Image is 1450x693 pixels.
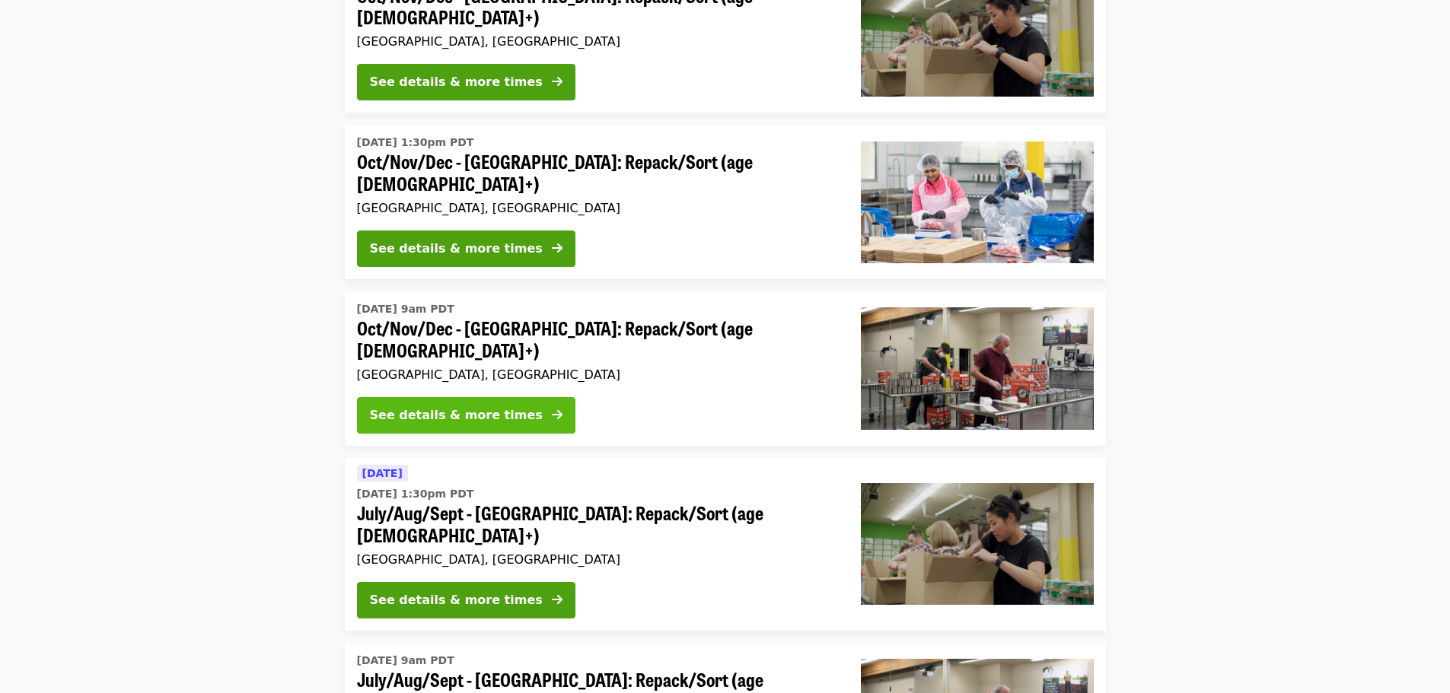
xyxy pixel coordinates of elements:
img: Oct/Nov/Dec - Beaverton: Repack/Sort (age 10+) organized by Oregon Food Bank [861,141,1094,263]
a: See details for "Oct/Nov/Dec - Beaverton: Repack/Sort (age 10+)" [345,125,1106,279]
span: Oct/Nov/Dec - [GEOGRAPHIC_DATA]: Repack/Sort (age [DEMOGRAPHIC_DATA]+) [357,151,837,195]
div: [GEOGRAPHIC_DATA], [GEOGRAPHIC_DATA] [357,367,837,382]
button: See details & more times [357,397,575,434]
img: July/Aug/Sept - Portland: Repack/Sort (age 8+) organized by Oregon Food Bank [861,483,1094,605]
a: See details for "July/Aug/Sept - Portland: Repack/Sort (age 8+)" [345,458,1106,631]
span: July/Aug/Sept - [GEOGRAPHIC_DATA]: Repack/Sort (age [DEMOGRAPHIC_DATA]+) [357,502,837,546]
div: See details & more times [370,406,543,424]
button: See details & more times [357,230,575,267]
button: See details & more times [357,582,575,618]
div: See details & more times [370,240,543,258]
time: [DATE] 9am PDT [357,653,454,669]
div: [GEOGRAPHIC_DATA], [GEOGRAPHIC_DATA] [357,552,837,567]
time: [DATE] 1:30pm PDT [357,135,474,151]
div: [GEOGRAPHIC_DATA], [GEOGRAPHIC_DATA] [357,201,837,215]
time: [DATE] 1:30pm PDT [357,486,474,502]
img: Oct/Nov/Dec - Portland: Repack/Sort (age 16+) organized by Oregon Food Bank [861,307,1094,429]
span: Oct/Nov/Dec - [GEOGRAPHIC_DATA]: Repack/Sort (age [DEMOGRAPHIC_DATA]+) [357,317,837,361]
time: [DATE] 9am PDT [357,301,454,317]
button: See details & more times [357,64,575,100]
span: [DATE] [362,467,403,479]
div: See details & more times [370,73,543,91]
div: [GEOGRAPHIC_DATA], [GEOGRAPHIC_DATA] [357,34,837,49]
i: arrow-right icon [552,408,562,422]
div: See details & more times [370,591,543,609]
i: arrow-right icon [552,593,562,607]
i: arrow-right icon [552,75,562,89]
i: arrow-right icon [552,241,562,256]
a: See details for "Oct/Nov/Dec - Portland: Repack/Sort (age 16+)" [345,291,1106,446]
